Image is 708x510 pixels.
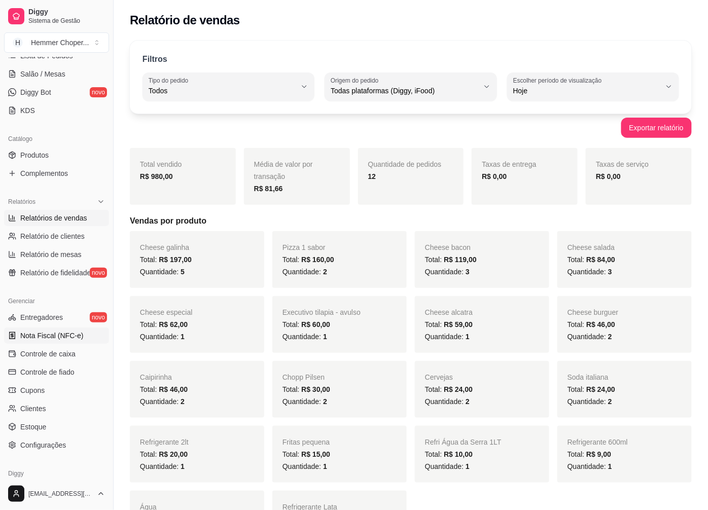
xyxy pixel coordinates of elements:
a: DiggySistema de Gestão [4,4,109,28]
span: R$ 62,00 [159,320,188,329]
span: Sistema de Gestão [28,17,105,25]
span: Relatórios [8,198,36,206]
a: Configurações [4,437,109,453]
span: 1 [181,462,185,470]
div: Gerenciar [4,293,109,309]
span: Refri Água da Serra 1LT [425,438,502,446]
span: Total vendido [140,160,182,168]
span: 1 [466,333,470,341]
strong: R$ 980,00 [140,172,173,180]
label: Tipo do pedido [149,76,192,85]
button: Exportar relatório [621,118,692,138]
span: Quantidade: [282,397,327,406]
span: Total: [140,320,188,329]
a: Estoque [4,419,109,435]
span: Cheese bacon [425,243,471,251]
span: Cheese salada [568,243,615,251]
a: Salão / Mesas [4,66,109,82]
span: Média de valor por transação [254,160,313,180]
button: Select a team [4,32,109,53]
span: 2 [323,268,327,276]
span: R$ 197,00 [159,256,192,264]
span: Relatório de clientes [20,231,85,241]
span: Quantidade: [425,333,470,341]
a: Cupons [4,382,109,398]
span: Hoje [513,86,661,96]
span: Caipirinha [140,373,172,381]
span: Fritas pequena [282,438,330,446]
span: Quantidade: [425,462,470,470]
span: Controle de fiado [20,367,75,377]
span: Quantidade: [425,268,470,276]
span: Quantidade: [568,462,612,470]
span: 2 [181,397,185,406]
span: Quantidade: [425,397,470,406]
span: Total: [282,450,330,458]
strong: R$ 81,66 [254,185,283,193]
span: Configurações [20,440,66,450]
span: R$ 24,00 [444,385,473,393]
a: Controle de fiado [4,364,109,380]
strong: 12 [368,172,376,180]
span: Todos [149,86,296,96]
div: Hemmer Choper ... [31,38,89,48]
span: 2 [466,397,470,406]
label: Escolher período de visualização [513,76,605,85]
a: Clientes [4,400,109,417]
span: 1 [608,462,612,470]
span: 3 [466,268,470,276]
span: R$ 24,00 [586,385,615,393]
p: Filtros [143,53,167,65]
a: Diggy Botnovo [4,84,109,100]
span: Total: [568,320,615,329]
span: Refrigerante 600ml [568,438,628,446]
span: 5 [181,268,185,276]
span: 1 [323,333,327,341]
span: Quantidade de pedidos [368,160,442,168]
span: Chopp Pilsen [282,373,325,381]
span: R$ 46,00 [586,320,615,329]
span: R$ 20,00 [159,450,188,458]
span: Todas plataformas (Diggy, iFood) [331,86,478,96]
span: Quantidade: [140,397,185,406]
strong: R$ 0,00 [596,172,621,180]
label: Origem do pedido [331,76,382,85]
a: Relatório de clientes [4,228,109,244]
span: Quantidade: [282,268,327,276]
span: R$ 60,00 [301,320,330,329]
button: [EMAIL_ADDRESS][DOMAIN_NAME] [4,482,109,506]
span: Total: [425,385,473,393]
span: 2 [608,397,612,406]
span: R$ 30,00 [301,385,330,393]
span: R$ 10,00 [444,450,473,458]
span: Executivo tilapia - avulso [282,308,361,316]
span: 2 [323,397,327,406]
span: Cheese especial [140,308,193,316]
span: Quantidade: [140,333,185,341]
span: Total: [568,450,611,458]
span: Total: [140,450,188,458]
span: Diggy [28,8,105,17]
span: 2 [608,333,612,341]
span: 1 [181,333,185,341]
span: Relatório de fidelidade [20,268,91,278]
a: Produtos [4,147,109,163]
a: Nota Fiscal (NFC-e) [4,327,109,344]
span: Clientes [20,404,46,414]
span: Diggy Bot [20,87,51,97]
span: [EMAIL_ADDRESS][DOMAIN_NAME] [28,490,93,498]
span: Cupons [20,385,45,395]
a: Entregadoresnovo [4,309,109,325]
h5: Vendas por produto [130,215,692,227]
span: Taxas de entrega [482,160,536,168]
span: Quantidade: [140,462,185,470]
span: Cheese burguer [568,308,618,316]
span: Relatórios de vendas [20,213,87,223]
button: Escolher período de visualizaçãoHoje [507,72,679,101]
span: R$ 84,00 [586,256,615,264]
span: Total: [425,320,473,329]
a: Relatório de mesas [4,246,109,263]
button: Origem do pedidoTodas plataformas (Diggy, iFood) [325,72,497,101]
span: R$ 160,00 [301,256,334,264]
span: Total: [568,385,615,393]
